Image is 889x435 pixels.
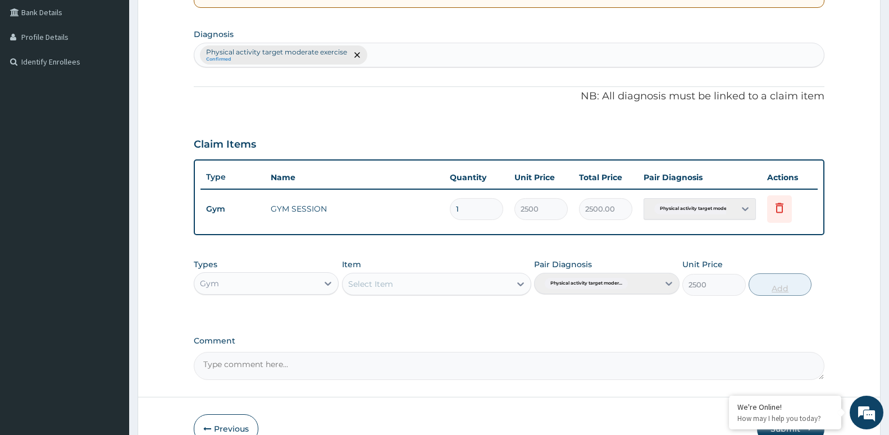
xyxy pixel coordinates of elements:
[509,166,573,189] th: Unit Price
[65,141,155,255] span: We're online!
[682,259,723,270] label: Unit Price
[194,89,824,104] p: NB: All diagnosis must be linked to a claim item
[265,198,444,220] td: GYM SESSION
[194,336,824,346] label: Comment
[200,278,219,289] div: Gym
[194,260,217,269] label: Types
[194,139,256,151] h3: Claim Items
[184,6,211,33] div: Minimize live chat window
[348,278,393,290] div: Select Item
[737,414,833,423] p: How may I help you today?
[200,199,265,219] td: Gym
[444,166,509,189] th: Quantity
[265,166,444,189] th: Name
[6,306,214,346] textarea: Type your message and hit 'Enter'
[21,56,45,84] img: d_794563401_company_1708531726252_794563401
[638,166,762,189] th: Pair Diagnosis
[194,29,234,40] label: Diagnosis
[737,402,833,412] div: We're Online!
[534,259,592,270] label: Pair Diagnosis
[58,63,189,77] div: Chat with us now
[200,167,265,187] th: Type
[573,166,638,189] th: Total Price
[749,273,812,296] button: Add
[762,166,818,189] th: Actions
[342,259,361,270] label: Item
